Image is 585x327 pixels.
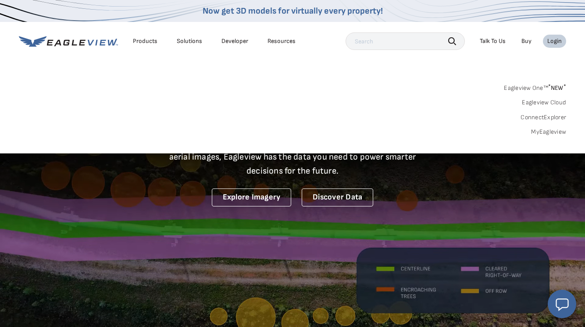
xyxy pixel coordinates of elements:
div: Talk To Us [480,37,506,45]
a: Buy [521,37,531,45]
a: Discover Data [302,188,373,206]
button: Open chat window [548,290,576,318]
a: Eagleview One™*NEW* [504,82,566,92]
a: Eagleview Cloud [522,99,566,107]
div: Products [133,37,157,45]
div: Login [547,37,562,45]
input: Search [346,32,465,50]
div: Resources [268,37,296,45]
a: ConnectExplorer [521,114,566,121]
span: NEW [548,84,566,92]
p: A new era starts here. Built on more than 3.5 billion high-resolution aerial images, Eagleview ha... [158,136,427,178]
a: Now get 3D models for virtually every property! [203,6,383,16]
a: Developer [221,37,248,45]
a: Explore Imagery [212,188,292,206]
div: Solutions [177,37,202,45]
a: MyEagleview [531,128,566,136]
